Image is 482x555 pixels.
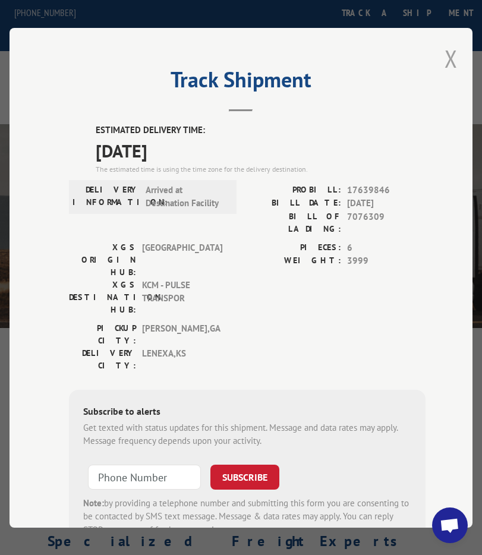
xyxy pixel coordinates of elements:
[83,403,411,421] div: Subscribe to alerts
[247,210,341,235] label: BILL OF LADING:
[210,464,279,489] button: SUBSCRIBE
[432,507,468,543] div: Open chat
[347,183,426,197] span: 17639846
[69,71,413,94] h2: Track Shipment
[69,346,136,371] label: DELIVERY CITY:
[96,124,426,137] label: ESTIMATED DELIVERY TIME:
[247,197,341,210] label: BILL DATE:
[347,210,426,235] span: 7076309
[347,241,426,254] span: 6
[146,183,226,210] span: Arrived at Destination Facility
[96,137,426,163] span: [DATE]
[143,346,223,371] span: LENEXA , KS
[73,183,140,210] label: DELIVERY INFORMATION:
[69,241,136,278] label: XGS ORIGIN HUB:
[347,254,426,268] span: 3999
[83,496,411,537] div: by providing a telephone number and submitting this form you are consenting to be contacted by SM...
[247,183,341,197] label: PROBILL:
[88,464,201,489] input: Phone Number
[445,43,458,74] button: Close modal
[69,278,136,316] label: XGS DESTINATION HUB:
[247,241,341,254] label: PIECES:
[83,421,411,447] div: Get texted with status updates for this shipment. Message and data rates may apply. Message frequ...
[143,241,223,278] span: [GEOGRAPHIC_DATA]
[69,321,136,346] label: PICKUP CITY:
[83,497,104,508] strong: Note:
[143,278,223,316] span: KCM - PULSE TRANSPOR
[247,254,341,268] label: WEIGHT:
[347,197,426,210] span: [DATE]
[143,321,223,346] span: [PERSON_NAME] , GA
[96,163,426,174] div: The estimated time is using the time zone for the delivery destination.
